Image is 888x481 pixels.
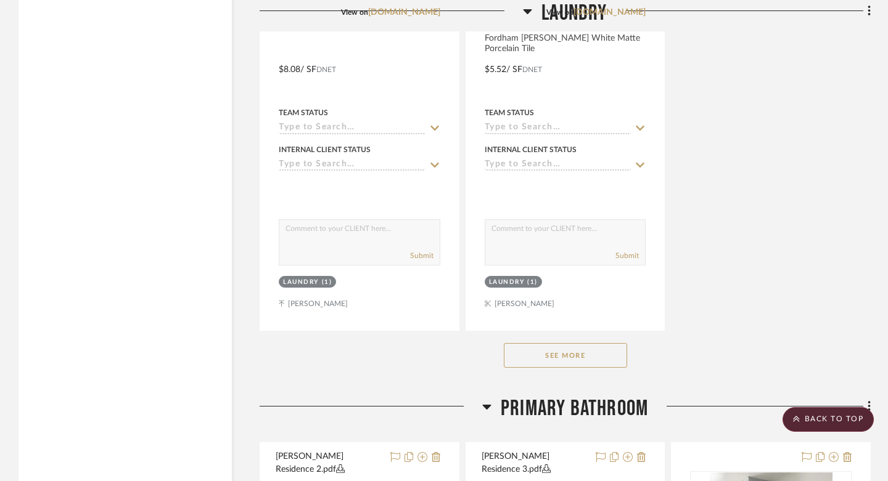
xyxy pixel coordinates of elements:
[368,8,440,17] a: [DOMAIN_NAME]
[489,278,525,287] div: Laundry
[485,144,577,155] div: Internal Client Status
[527,278,538,287] div: (1)
[482,450,589,476] button: [PERSON_NAME] Residence 3.pdf
[410,250,434,261] button: Submit
[501,395,648,422] span: Primary Bathroom
[485,160,631,171] input: Type to Search…
[504,343,627,368] button: See More
[546,9,573,16] span: View on
[322,278,332,287] div: (1)
[279,144,371,155] div: Internal Client Status
[279,107,328,118] div: Team Status
[279,123,425,134] input: Type to Search…
[276,450,383,476] button: [PERSON_NAME] Residence 2.pdf
[573,8,646,17] a: [DOMAIN_NAME]
[283,278,319,287] div: Laundry
[279,160,425,171] input: Type to Search…
[341,9,368,16] span: View on
[615,250,639,261] button: Submit
[783,407,874,432] scroll-to-top-button: BACK TO TOP
[485,123,631,134] input: Type to Search…
[485,107,534,118] div: Team Status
